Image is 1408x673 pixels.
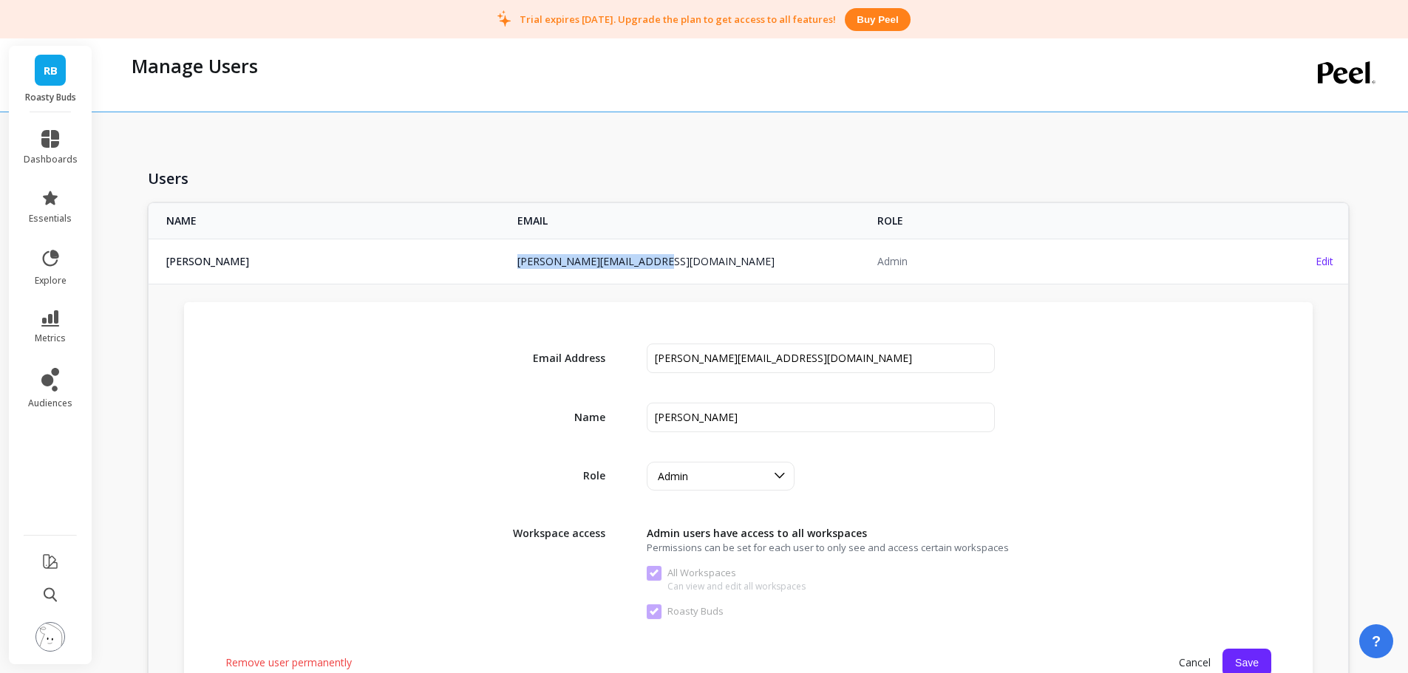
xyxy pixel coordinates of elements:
[149,203,509,239] th: NAME
[868,239,1228,284] td: Admin
[225,655,352,670] span: Remove user permanently
[647,541,1065,554] span: Permissions can be set for each user to only see and access certain workspaces
[24,92,78,103] p: Roasty Buds
[502,520,605,541] span: Workspace access
[148,168,1349,189] h1: Users
[35,275,67,287] span: explore
[520,13,836,26] p: Trial expires [DATE]. Upgrade the plan to get access to all features!
[44,62,58,79] span: RB
[647,526,996,541] span: Admin users have access to all workspaces
[24,154,78,165] span: dashboards
[166,254,500,269] span: [PERSON_NAME]
[28,397,72,409] span: audiences
[132,53,258,78] p: Manage Users
[647,344,996,373] input: name@example.com
[868,203,1228,239] th: ROLE
[502,410,605,425] span: Name
[35,622,65,652] img: profile picture
[29,213,72,225] span: essentials
[509,203,868,239] th: EMAIL
[647,566,806,581] span: All Workspaces
[502,351,605,366] span: Email Address
[35,332,66,344] span: metrics
[845,8,910,31] button: Buy peel
[517,254,775,268] a: [PERSON_NAME][EMAIL_ADDRESS][DOMAIN_NAME]
[1316,254,1333,268] span: Edit
[502,468,605,483] span: Role
[658,469,688,483] span: Admin
[1372,631,1381,652] span: ?
[647,604,724,619] span: Roasty Buds
[647,403,996,432] input: First Last
[1359,624,1393,658] button: ?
